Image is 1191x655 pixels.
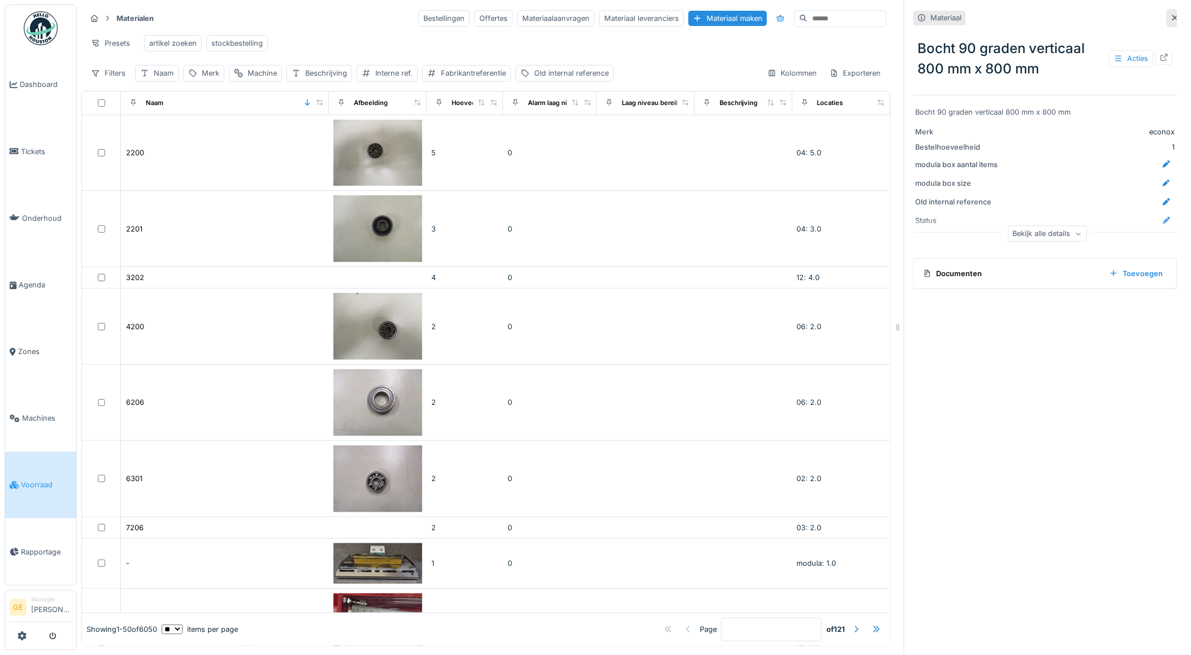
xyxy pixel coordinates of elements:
div: Bocht 90 graden verticaal 800 mm x 800 mm [916,107,1175,117]
img: 2201 [334,195,422,262]
div: Kolommen [763,65,822,81]
div: 0 [508,522,592,533]
div: Merk [916,126,1001,137]
span: 06: 2.0 [797,322,822,331]
strong: Materialen [112,13,158,24]
strong: of 121 [826,624,845,635]
div: Naam [154,68,174,78]
div: Page [700,624,717,635]
div: 2200 [126,147,144,158]
div: 6206 [126,397,144,408]
div: Filters [86,65,131,81]
li: [PERSON_NAME] [31,595,72,619]
div: Hoeveelheid [452,98,491,108]
a: Voorraad [5,452,76,518]
li: GE [10,599,27,616]
div: 1 [1005,142,1175,152]
div: Documenten [923,268,1101,279]
div: 5 [431,147,499,158]
div: 4200 [126,321,144,332]
div: Bocht 90 graden verticaal 800 mm x 800 mm [913,34,1177,84]
span: 06: 2.0 [797,398,822,407]
a: Rapportage [5,518,76,585]
div: items per page [162,624,238,635]
span: 04: 3.0 [797,225,822,233]
div: 0 [508,272,592,283]
div: Beschrijving [720,98,758,108]
div: Bestellingen [418,10,470,27]
div: Fabrikantreferentie [441,68,506,78]
div: 0 [508,224,592,234]
div: stockbestelling [211,38,263,49]
div: 4 [431,272,499,283]
span: 12: 4.0 [797,273,820,282]
div: 2201 [126,224,142,234]
div: 7206 [126,522,144,533]
div: 0 [508,397,592,408]
a: GE Manager[PERSON_NAME] [10,595,72,622]
div: 1 [431,558,499,569]
span: Zones [18,346,72,357]
div: Materiaalaanvragen [517,10,595,27]
div: Afbeelding [354,98,388,108]
div: 0 [508,473,592,484]
div: artikel zoeken [149,38,197,49]
div: Bekijk alle details [1008,225,1088,242]
div: Laag niveau bereikt? [622,98,685,108]
span: 04: 5.0 [797,149,822,157]
div: 3202 [126,272,144,283]
div: Locaties [817,98,843,108]
div: 6301 [126,473,142,484]
a: Onderhoud [5,185,76,251]
div: Toevoegen [1105,266,1168,281]
div: Old internal reference [534,68,609,78]
div: Materiaal [931,12,962,23]
div: Status [916,215,1001,226]
div: 2 [431,397,499,408]
div: modula box size [916,178,1001,189]
a: Agenda [5,251,76,318]
div: 0 [508,147,592,158]
span: 03: 2.0 [797,523,822,532]
span: modula: 1.0 [797,559,837,567]
div: Materiaal leveranciers [599,10,684,27]
img: Badge_color-CXgf-gQk.svg [24,11,58,45]
span: Voorraad [21,479,72,490]
span: Machines [22,413,72,423]
div: Naam [146,98,163,108]
summary: DocumentenToevoegen [919,263,1172,284]
div: modula box aantal items [916,159,1001,170]
div: 2 [431,522,499,533]
img: 6301 [334,446,422,512]
div: Exporteren [825,65,886,81]
div: Machine [248,68,277,78]
div: Materiaal maken [688,11,767,26]
a: Zones [5,318,76,385]
div: Merk [202,68,219,78]
div: - [126,558,129,569]
div: Presets [86,35,135,51]
div: 2 [431,321,499,332]
div: 0 [508,558,592,569]
span: Onderhoud [22,213,72,224]
div: Showing 1 - 50 of 6050 [86,624,157,635]
img: 4200 [334,293,422,360]
span: 02: 2.0 [797,474,822,483]
div: Bestelhoeveelheid [916,142,1001,152]
a: Dashboard [5,51,76,118]
a: Tickets [5,118,76,185]
div: 0 [508,321,592,332]
div: 2 [431,473,499,484]
span: Agenda [19,280,72,290]
div: Alarm laag niveau [528,98,582,108]
img: 2200 [334,120,422,186]
a: Machines [5,385,76,452]
div: econox [1005,126,1175,137]
div: Beschrijving [305,68,347,78]
span: Rapportage [21,547,72,557]
div: Offertes [474,10,513,27]
div: 3 [431,224,499,234]
div: Old internal reference [916,197,1001,207]
span: Dashboard [20,79,72,90]
div: Manager [31,595,72,604]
